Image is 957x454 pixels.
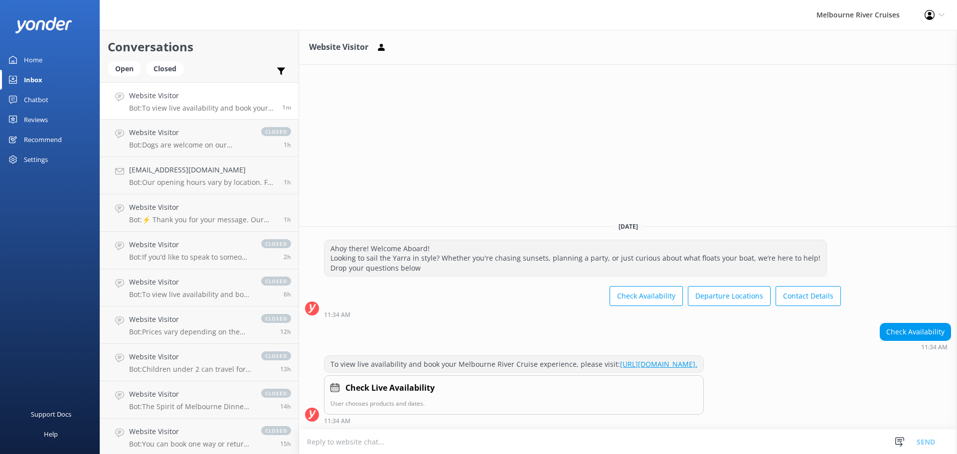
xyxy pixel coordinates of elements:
div: Support Docs [31,404,71,424]
span: closed [261,389,291,398]
a: Website VisitorBot:⚡ Thank you for your message. Our office hours are Mon - Fri 9.30am - 5pm. We'... [100,194,299,232]
h2: Conversations [108,37,291,56]
div: Open [108,61,141,76]
div: Sep 30 2025 11:34am (UTC +10:00) Australia/Sydney [324,311,841,318]
h4: Check Live Availability [345,382,435,395]
strong: 11:34 AM [324,418,350,424]
p: User chooses products and dates. [330,399,697,408]
p: Bot: Prices vary depending on the tour, season, group size, and fare type. For the most up-to-dat... [129,327,251,336]
a: Website VisitorBot:The Spirit of Melbourne Dinner Cruise includes a four-course meal: an entrée, ... [100,381,299,419]
span: Sep 30 2025 10:24am (UTC +10:00) Australia/Sydney [284,178,291,186]
div: Home [24,50,42,70]
p: Bot: Children under 2 can travel for free, but all guests, including infants, must have a booking... [129,365,251,374]
span: Sep 29 2025 08:48pm (UTC +10:00) Australia/Sydney [280,402,291,411]
h4: [EMAIL_ADDRESS][DOMAIN_NAME] [129,164,276,175]
span: Sep 29 2025 10:25pm (UTC +10:00) Australia/Sydney [280,365,291,373]
a: Open [108,63,146,74]
h4: Website Visitor [129,426,251,437]
span: closed [261,314,291,323]
div: Chatbot [24,90,48,110]
a: Website VisitorBot:To view live availability and book your Melbourne River Cruise experience, cli... [100,269,299,306]
p: Bot: Dogs are welcome on our sightseeing cruise! We just ask that they remain on a leash at all t... [129,141,251,150]
div: Closed [146,61,184,76]
span: [DATE] [613,222,644,231]
p: Bot: ⚡ Thank you for your message. Our office hours are Mon - Fri 9.30am - 5pm. We'll get back to... [129,215,276,224]
a: Website VisitorBot:Children under 2 can travel for free, but all guests, including infants, must ... [100,344,299,381]
a: [EMAIL_ADDRESS][DOMAIN_NAME]Bot:Our opening hours vary by location. For ticket purchases and depa... [100,157,299,194]
h4: Website Visitor [129,239,251,250]
div: Sep 30 2025 11:34am (UTC +10:00) Australia/Sydney [324,417,704,424]
h3: Website Visitor [309,41,368,54]
div: Check Availability [880,323,951,340]
button: Check Availability [610,286,683,306]
h4: Website Visitor [129,389,251,400]
p: Bot: If you’d like to speak to someone from our team, we’ll connect you with the next available t... [129,253,251,262]
h4: Website Visitor [129,202,276,213]
div: To view live availability and book your Melbourne River Cruise experience, please visit: [324,356,703,373]
a: [URL][DOMAIN_NAME]. [620,359,697,369]
div: Inbox [24,70,42,90]
a: Website VisitorBot:If you’d like to speak to someone from our team, we’ll connect you with the ne... [100,232,299,269]
p: Bot: To view live availability and book your Melbourne River Cruise experience, click [URL][DOMAI... [129,290,251,299]
span: closed [261,351,291,360]
h4: Website Visitor [129,277,251,288]
a: Website VisitorBot:To view live availability and book your Melbourne River Cruise experience, ple... [100,82,299,120]
h4: Website Visitor [129,351,251,362]
img: yonder-white-logo.png [15,17,72,33]
h4: Website Visitor [129,314,251,325]
span: Sep 30 2025 04:44am (UTC +10:00) Australia/Sydney [284,290,291,299]
div: Settings [24,150,48,169]
p: Bot: Our opening hours vary by location. For ticket purchases and departures: - Head Office (Vaul... [129,178,276,187]
div: Ahoy there! Welcome Aboard! Looking to sail the Yarra in style? Whether you're chasing sunsets, p... [324,240,826,277]
p: Bot: You can book one way or return tickets for the Williamstown Ferry online anytime. Pre-bookin... [129,440,251,449]
p: Bot: To view live availability and book your Melbourne River Cruise experience, please visit: [UR... [129,104,275,113]
span: Sep 30 2025 10:32am (UTC +10:00) Australia/Sydney [284,141,291,149]
div: Reviews [24,110,48,130]
div: Sep 30 2025 11:34am (UTC +10:00) Australia/Sydney [880,343,951,350]
h4: Website Visitor [129,127,251,138]
span: closed [261,127,291,136]
span: Sep 29 2025 08:17pm (UTC +10:00) Australia/Sydney [280,440,291,448]
span: Sep 30 2025 08:53am (UTC +10:00) Australia/Sydney [284,253,291,261]
span: Sep 30 2025 09:40am (UTC +10:00) Australia/Sydney [284,215,291,224]
button: Departure Locations [688,286,771,306]
span: closed [261,277,291,286]
a: Website VisitorBot:Dogs are welcome on our sightseeing cruise! We just ask that they remain on a ... [100,120,299,157]
strong: 11:34 AM [324,312,350,318]
span: Sep 30 2025 11:34am (UTC +10:00) Australia/Sydney [282,103,291,112]
a: Closed [146,63,189,74]
strong: 11:34 AM [921,344,948,350]
div: Recommend [24,130,62,150]
h4: Website Visitor [129,90,275,101]
p: Bot: The Spirit of Melbourne Dinner Cruise includes a four-course meal: an entrée, main, dessert,... [129,402,251,411]
div: Help [44,424,58,444]
button: Contact Details [776,286,841,306]
a: Website VisitorBot:Prices vary depending on the tour, season, group size, and fare type. For the ... [100,306,299,344]
span: Sep 29 2025 10:38pm (UTC +10:00) Australia/Sydney [280,327,291,336]
span: closed [261,239,291,248]
span: closed [261,426,291,435]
